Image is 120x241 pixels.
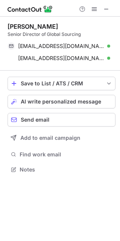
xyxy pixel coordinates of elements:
[20,151,112,158] span: Find work email
[21,99,101,105] span: AI write personalized message
[18,55,105,62] span: [EMAIL_ADDRESS][DOMAIN_NAME]
[8,95,115,108] button: AI write personalized message
[20,135,80,141] span: Add to email campaign
[18,43,105,49] span: [EMAIL_ADDRESS][DOMAIN_NAME]
[8,149,115,160] button: Find work email
[8,164,115,175] button: Notes
[21,80,102,87] div: Save to List / ATS / CRM
[21,117,49,123] span: Send email
[8,113,115,127] button: Send email
[8,5,53,14] img: ContactOut v5.3.10
[8,131,115,145] button: Add to email campaign
[8,77,115,90] button: save-profile-one-click
[20,166,112,173] span: Notes
[8,23,58,30] div: [PERSON_NAME]
[8,31,115,38] div: Senior Director of Global Sourcing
